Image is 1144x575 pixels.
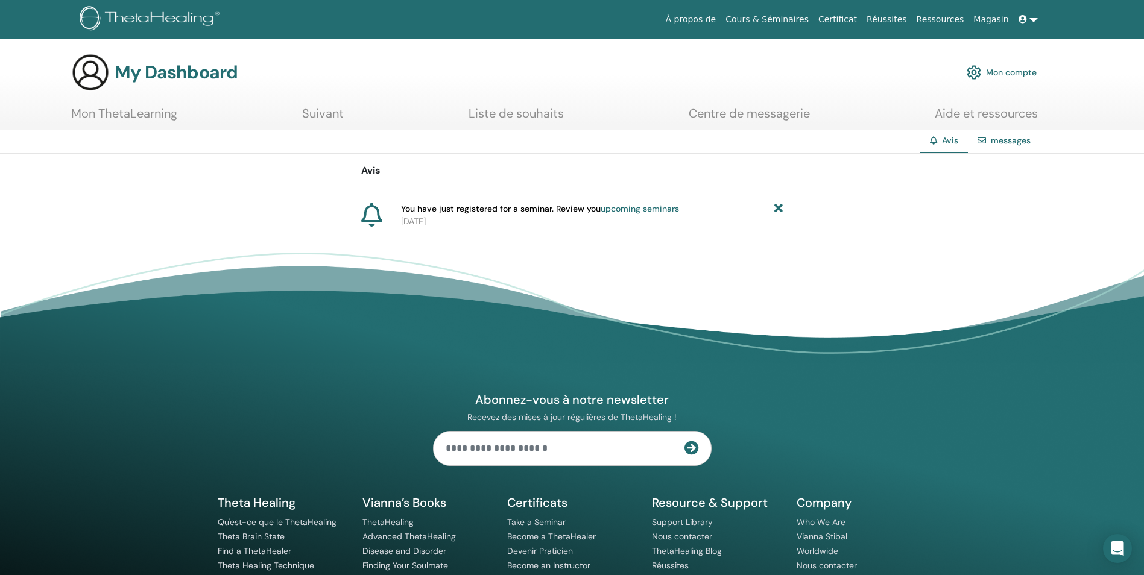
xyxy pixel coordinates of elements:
[797,560,857,571] a: Nous contacter
[80,6,224,33] img: logo.png
[218,495,348,511] h5: Theta Healing
[797,517,845,527] a: Who We Are
[652,517,713,527] a: Support Library
[218,545,291,556] a: Find a ThetaHealer
[401,203,679,215] span: You have just registered for a seminar. Review you
[814,8,862,31] a: Certificat
[362,545,446,556] a: Disease and Disorder
[661,8,721,31] a: À propos de
[797,531,847,542] a: Vianna Stibal
[797,545,838,556] a: Worldwide
[935,106,1038,130] a: Aide et ressources
[912,8,969,31] a: Ressources
[218,517,337,527] a: Qu'est-ce que le ThetaHealing
[401,215,783,228] p: [DATE]
[433,392,712,407] h4: Abonnez-vous à notre newsletter
[862,8,911,31] a: Réussites
[71,53,110,92] img: generic-user-icon.jpg
[507,545,573,556] a: Devenir Praticien
[969,8,1013,31] a: Magasin
[361,163,783,178] p: Avis
[362,495,493,511] h5: Vianna’s Books
[218,531,285,542] a: Theta Brain State
[115,61,238,83] h3: My Dashboard
[967,59,1037,86] a: Mon compte
[652,495,782,511] h5: Resource & Support
[507,560,590,571] a: Become an Instructor
[601,203,679,214] a: upcoming seminars
[71,106,177,130] a: Mon ThetaLearning
[507,517,566,527] a: Take a Seminar
[967,62,981,83] img: cog.svg
[797,495,927,511] h5: Company
[362,560,448,571] a: Finding Your Soulmate
[652,531,712,542] a: Nous contacter
[991,135,1031,146] a: messages
[652,545,722,556] a: ThetaHealing Blog
[942,135,958,146] span: Avis
[689,106,810,130] a: Centre de messagerie
[507,531,596,542] a: Become a ThetaHealer
[721,8,814,31] a: Cours & Séminaires
[218,560,314,571] a: Theta Healing Technique
[469,106,564,130] a: Liste de souhaits
[507,495,637,511] h5: Certificats
[1103,534,1132,563] div: Open Intercom Messenger
[433,412,712,423] p: Recevez des mises à jour régulières de ThetaHealing !
[362,517,414,527] a: ThetaHealing
[302,106,344,130] a: Suivant
[362,531,456,542] a: Advanced ThetaHealing
[652,560,689,571] a: Réussites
